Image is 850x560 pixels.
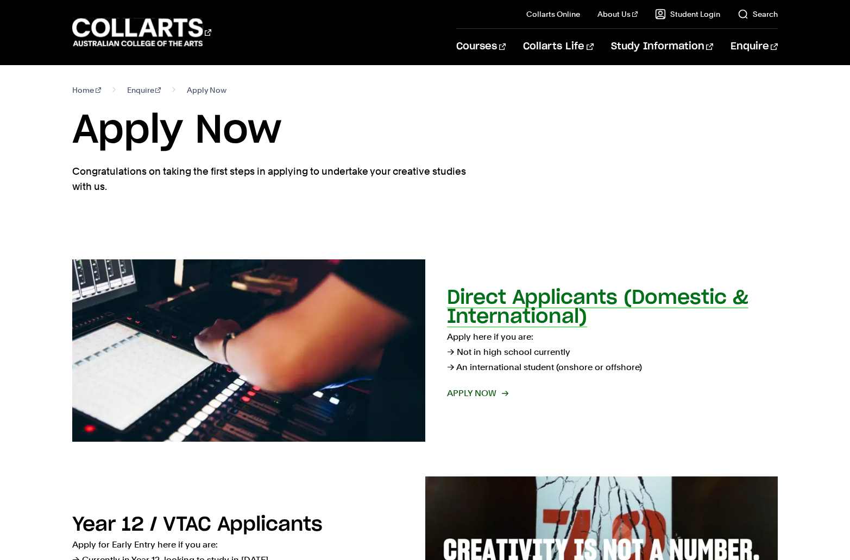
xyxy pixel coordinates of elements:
[456,29,506,65] a: Courses
[526,9,580,20] a: Collarts Online
[72,259,778,442] a: Direct Applicants (Domestic & International) Apply here if you are:→ Not in high school currently...
[738,9,778,20] a: Search
[72,164,469,194] p: Congratulations on taking the first steps in applying to undertake your creative studies with us.
[655,9,720,20] a: Student Login
[611,29,713,65] a: Study Information
[447,288,748,327] h2: Direct Applicants (Domestic & International)
[597,9,638,20] a: About Us
[72,515,323,534] h2: Year 12 / VTAC Applicants
[447,386,507,401] span: Apply now
[72,82,101,98] a: Home
[447,329,778,375] p: Apply here if you are: → Not in high school currently → An international student (onshore or offs...
[72,106,778,155] h1: Apply Now
[187,82,226,98] span: Apply Now
[523,29,593,65] a: Collarts Life
[731,29,778,65] a: Enquire
[72,17,211,48] div: Go to homepage
[127,82,161,98] a: Enquire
